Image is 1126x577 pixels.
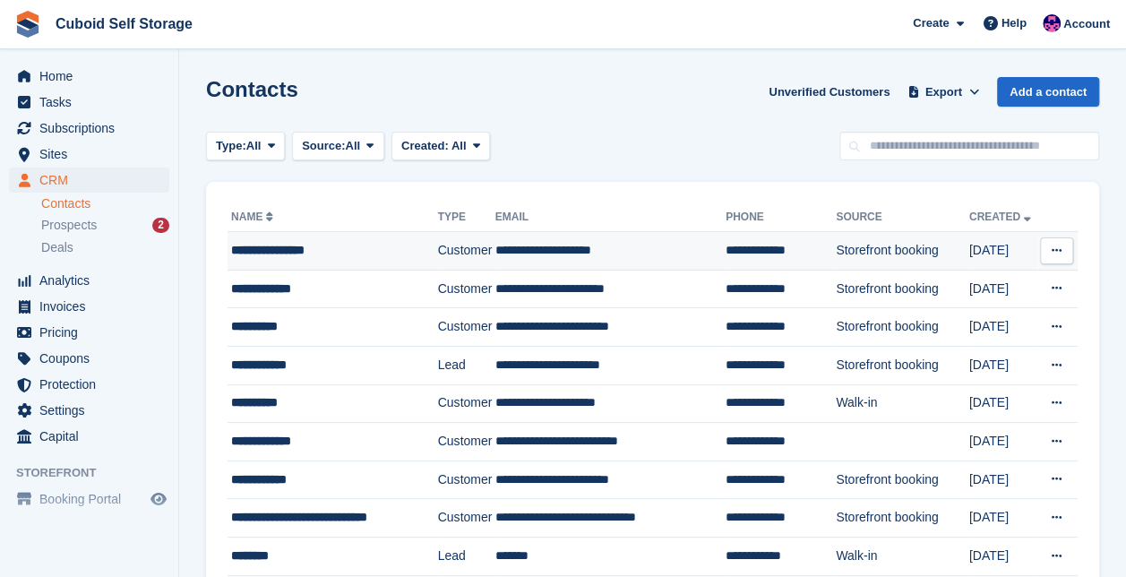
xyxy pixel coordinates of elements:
td: Storefront booking [836,461,969,499]
span: Source: [302,137,345,155]
td: Storefront booking [836,499,969,538]
span: Prospects [41,217,97,234]
span: All [346,137,361,155]
span: Created: [401,139,449,152]
td: Lead [438,346,495,384]
span: Subscriptions [39,116,147,141]
a: Name [231,211,277,223]
span: Deals [41,239,73,256]
th: Type [438,203,495,232]
a: menu [9,372,169,397]
span: All [246,137,262,155]
a: menu [9,346,169,371]
button: Created: All [391,132,490,161]
td: Walk-in [836,384,969,423]
td: Walk-in [836,537,969,575]
a: Cuboid Self Storage [48,9,200,39]
th: Phone [726,203,836,232]
a: menu [9,268,169,293]
td: [DATE] [969,346,1038,384]
td: Storefront booking [836,346,969,384]
a: menu [9,294,169,319]
span: Coupons [39,346,147,371]
a: Contacts [41,195,169,212]
td: [DATE] [969,537,1038,575]
span: All [451,139,467,152]
a: menu [9,398,169,423]
td: Customer [438,423,495,461]
th: Email [495,203,726,232]
td: [DATE] [969,384,1038,423]
span: Create [913,14,949,32]
span: Type: [216,137,246,155]
a: menu [9,320,169,345]
span: Analytics [39,268,147,293]
a: Created [969,211,1035,223]
a: menu [9,487,169,512]
button: Type: All [206,132,285,161]
span: Sites [39,142,147,167]
td: Storefront booking [836,308,969,347]
a: menu [9,116,169,141]
td: Customer [438,308,495,347]
th: Source [836,203,969,232]
a: Deals [41,238,169,257]
td: Customer [438,499,495,538]
td: [DATE] [969,308,1038,347]
td: [DATE] [969,423,1038,461]
span: Invoices [39,294,147,319]
a: menu [9,168,169,193]
span: Protection [39,372,147,397]
span: CRM [39,168,147,193]
span: Capital [39,424,147,449]
td: Customer [438,232,495,271]
span: Pricing [39,320,147,345]
img: Gurpreet Dev [1043,14,1061,32]
div: 2 [152,218,169,233]
a: Prospects 2 [41,216,169,235]
span: Booking Portal [39,487,147,512]
td: [DATE] [969,499,1038,538]
span: Account [1063,15,1110,33]
span: Storefront [16,464,178,482]
button: Source: All [292,132,384,161]
td: Customer [438,384,495,423]
h1: Contacts [206,77,298,101]
span: Settings [39,398,147,423]
img: stora-icon-8386f47178a22dfd0bd8f6a31ec36ba5ce8667c1dd55bd0f319d3a0aa187defe.svg [14,11,41,38]
td: Lead [438,537,495,575]
span: Tasks [39,90,147,115]
a: menu [9,64,169,89]
td: [DATE] [969,461,1038,499]
td: Storefront booking [836,232,969,271]
td: Storefront booking [836,270,969,308]
a: Unverified Customers [761,77,897,107]
td: [DATE] [969,232,1038,271]
span: Home [39,64,147,89]
td: Customer [438,461,495,499]
td: [DATE] [969,270,1038,308]
a: menu [9,424,169,449]
a: menu [9,142,169,167]
button: Export [904,77,983,107]
span: Help [1001,14,1027,32]
a: Preview store [148,488,169,510]
a: Add a contact [997,77,1099,107]
a: menu [9,90,169,115]
td: Customer [438,270,495,308]
span: Export [925,83,962,101]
